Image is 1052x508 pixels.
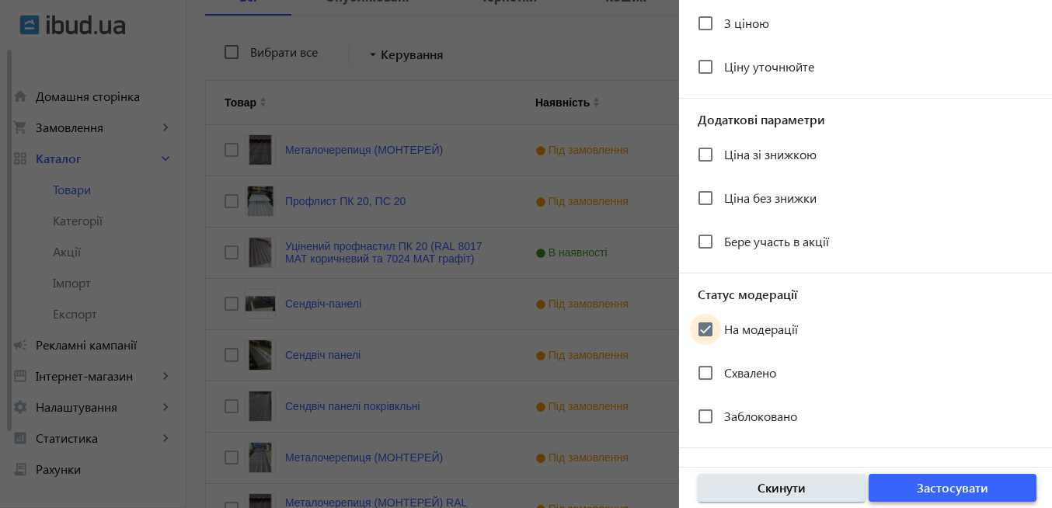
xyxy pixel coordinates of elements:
span: На модерації [724,321,798,337]
span: Статус модерації [679,286,1052,303]
span: Застосувати [917,479,988,496]
span: Ціну уточнюйте [724,58,814,75]
span: Додаткові параметри [679,111,1052,128]
button: Застосувати [869,474,1036,502]
span: Ціна без знижки [724,190,817,206]
button: Скинути [698,474,866,502]
span: Схвалено [724,364,776,381]
span: Скинути [758,479,806,496]
span: З ціною [724,15,769,31]
span: Заблоковано [724,408,797,424]
span: Ціна зі знижкою [724,146,817,162]
span: Бере участь в акції [724,233,829,249]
